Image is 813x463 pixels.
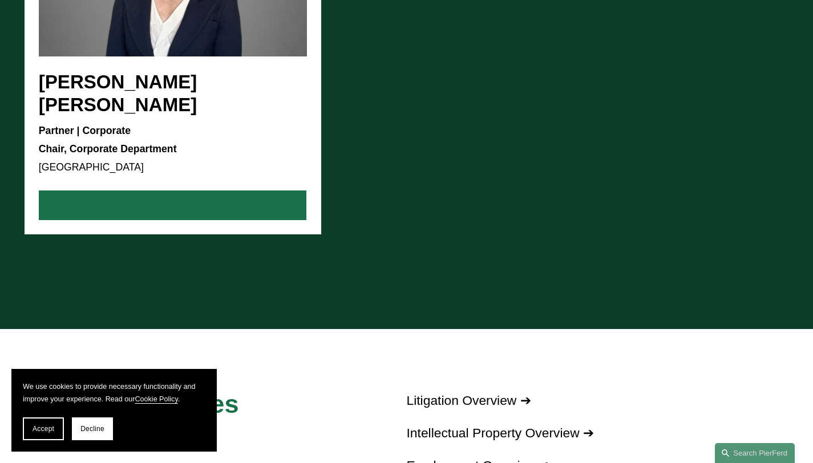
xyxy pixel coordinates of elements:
a: Intellectual Property Overview ➔ [407,425,594,440]
span: Accept [33,425,54,433]
a: Litigation Overview ➔ [407,393,531,408]
p: We use cookies to provide necessary functionality and improve your experience. Read our . [23,380,205,406]
span: Decline [80,425,104,433]
button: Accept [23,417,64,440]
a: Search this site [715,443,795,463]
a: Cookie Policy [135,395,177,403]
button: Decline [72,417,113,440]
a: View Bio [39,190,306,220]
section: Cookie banner [11,369,217,452]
